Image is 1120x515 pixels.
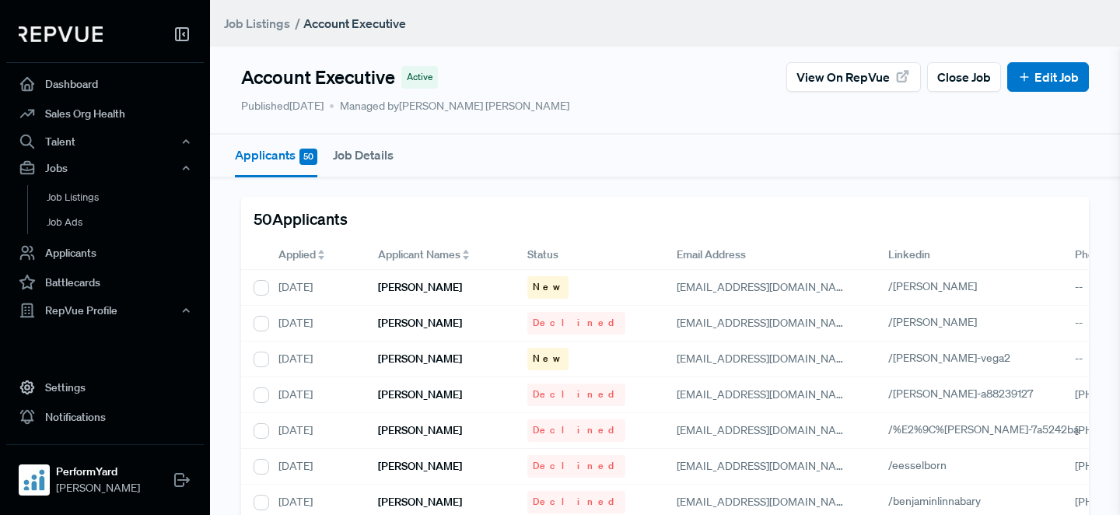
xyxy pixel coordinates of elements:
button: Applicants [235,135,317,177]
h6: [PERSON_NAME] [378,317,462,330]
button: Jobs [6,155,204,181]
span: Applicant Names [378,247,460,263]
h4: Account Executive [241,66,395,89]
h6: [PERSON_NAME] [378,424,462,437]
span: [EMAIL_ADDRESS][DOMAIN_NAME] [677,495,855,509]
h6: [PERSON_NAME] [378,352,462,366]
h6: [PERSON_NAME] [378,388,462,401]
span: Close Job [937,68,991,86]
div: [DATE] [266,342,366,377]
span: View on RepVue [796,68,890,86]
a: /[PERSON_NAME] [888,315,995,329]
div: [DATE] [266,270,366,306]
span: Declined [533,387,620,401]
span: Status [527,247,558,263]
button: Talent [6,128,204,155]
span: /eesselborn [888,458,947,472]
div: [DATE] [266,306,366,342]
a: Battlecards [6,268,204,297]
a: PerformYardPerformYard[PERSON_NAME] [6,444,204,503]
span: [EMAIL_ADDRESS][DOMAIN_NAME] [677,423,855,437]
button: Edit Job [1007,62,1089,92]
a: Job Listings [27,185,225,210]
span: /[PERSON_NAME]-vega2 [888,351,1010,365]
div: Toggle SortBy [266,240,366,270]
a: Settings [6,373,204,402]
a: Edit Job [1017,68,1079,86]
span: Declined [533,316,620,330]
span: Managed by [PERSON_NAME] [PERSON_NAME] [330,98,569,114]
span: [EMAIL_ADDRESS][DOMAIN_NAME] [677,352,855,366]
strong: Account Executive [303,16,406,31]
div: Toggle SortBy [366,240,515,270]
div: [DATE] [266,377,366,413]
span: New [533,352,563,366]
span: 50 [299,149,317,165]
span: / [295,16,300,31]
span: New [533,280,563,294]
button: Close Job [927,62,1001,92]
a: Notifications [6,402,204,432]
h6: [PERSON_NAME] [378,496,462,509]
div: [DATE] [266,449,366,485]
a: Applicants [6,238,204,268]
span: /%E2%9C%[PERSON_NAME]-7a5242ba [888,422,1079,436]
h6: [PERSON_NAME] [378,460,462,473]
span: [PERSON_NAME] [56,480,140,496]
span: Email Address [677,247,746,263]
span: Declined [533,459,620,473]
span: /[PERSON_NAME]-a88239127 [888,387,1033,401]
span: Applied [278,247,316,263]
img: RepVue [19,26,103,42]
div: [DATE] [266,413,366,449]
span: [EMAIL_ADDRESS][DOMAIN_NAME] [677,387,855,401]
button: RepVue Profile [6,297,204,324]
span: Declined [533,423,620,437]
a: Sales Org Health [6,99,204,128]
a: /[PERSON_NAME] [888,279,995,293]
button: View on RepVue [786,62,921,92]
a: /%E2%9C%[PERSON_NAME]-7a5242ba [888,422,1097,436]
span: [EMAIL_ADDRESS][DOMAIN_NAME] [677,316,855,330]
a: /benjaminlinnabary [888,494,999,508]
button: Job Details [333,135,394,175]
h6: [PERSON_NAME] [378,281,462,294]
a: Job Ads [27,210,225,235]
span: Linkedin [888,247,930,263]
a: /[PERSON_NAME]-vega2 [888,351,1028,365]
a: Job Listings [224,14,290,33]
span: [EMAIL_ADDRESS][DOMAIN_NAME] [677,459,855,473]
span: Declined [533,495,620,509]
span: /[PERSON_NAME] [888,279,977,293]
p: Published [DATE] [241,98,324,114]
strong: PerformYard [56,464,140,480]
span: Active [407,70,432,84]
span: /[PERSON_NAME] [888,315,977,329]
a: Dashboard [6,69,204,99]
span: [EMAIL_ADDRESS][DOMAIN_NAME] [677,280,855,294]
a: /eesselborn [888,458,964,472]
h5: 50 Applicants [254,209,348,228]
a: /[PERSON_NAME]-a88239127 [888,387,1051,401]
img: PerformYard [22,468,47,492]
span: /benjaminlinnabary [888,494,981,508]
